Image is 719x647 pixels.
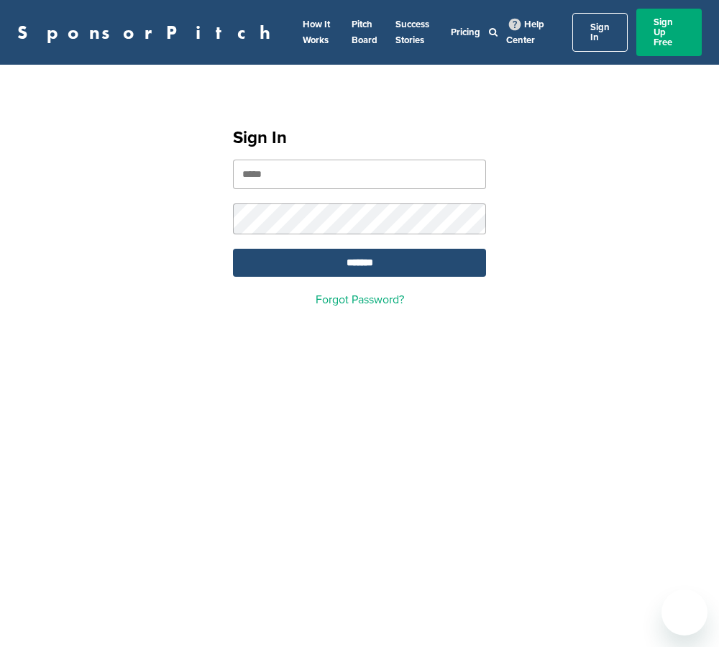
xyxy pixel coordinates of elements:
a: Success Stories [395,19,429,46]
a: Help Center [506,16,544,49]
a: Forgot Password? [316,293,404,307]
a: How It Works [303,19,330,46]
a: Pricing [451,27,480,38]
h1: Sign In [233,125,486,151]
a: Sign Up Free [636,9,702,56]
a: Pitch Board [352,19,377,46]
a: Sign In [572,13,628,52]
iframe: Button to launch messaging window [661,589,707,635]
a: SponsorPitch [17,23,280,42]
